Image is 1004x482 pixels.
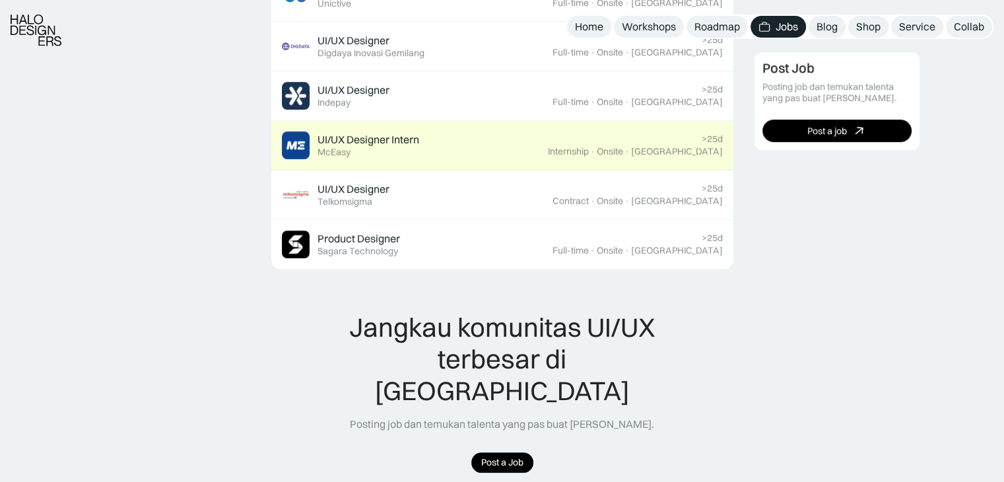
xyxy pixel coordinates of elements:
div: Digdaya Inovasi Gemilang [318,48,424,59]
a: Job ImageUI/UX DesignerDigdaya Inovasi Gemilang>25dFull-time·Onsite·[GEOGRAPHIC_DATA] [271,22,733,71]
a: Shop [848,16,888,38]
div: Posting job dan temukan talenta yang pas buat [PERSON_NAME]. [350,417,654,431]
div: Blog [817,20,838,34]
div: Full-time [552,96,589,108]
div: · [590,245,595,256]
a: Job ImageUI/UX DesignerTelkomsigma>25dContract·Onsite·[GEOGRAPHIC_DATA] [271,170,733,220]
div: Roadmap [694,20,740,34]
a: Job ImageUI/UX DesignerIndepay>25dFull-time·Onsite·[GEOGRAPHIC_DATA] [271,71,733,121]
div: >25d [702,34,723,46]
div: · [590,146,595,157]
div: UI/UX Designer [318,34,389,48]
a: Job ImageProduct DesignerSagara Technology>25dFull-time·Onsite·[GEOGRAPHIC_DATA] [271,220,733,269]
div: Posting job dan temukan talenta yang pas buat [PERSON_NAME]. [762,82,912,104]
div: Internship [548,146,589,157]
div: >25d [702,232,723,244]
img: Job Image [282,131,310,159]
div: Home [575,20,603,34]
div: Post Job [762,61,815,77]
div: · [590,96,595,108]
a: Home [567,16,611,38]
div: UI/UX Designer Intern [318,133,419,147]
div: [GEOGRAPHIC_DATA] [631,47,723,58]
div: Telkomsigma [318,196,372,207]
a: Blog [809,16,846,38]
div: Contract [552,195,589,207]
div: >25d [702,133,723,145]
a: Collab [946,16,992,38]
div: · [624,96,630,108]
div: · [624,146,630,157]
div: Sagara Technology [318,246,398,257]
img: Job Image [282,32,310,60]
div: McEasy [318,147,351,158]
div: UI/UX Designer [318,182,389,196]
div: · [624,245,630,256]
div: [GEOGRAPHIC_DATA] [631,195,723,207]
div: [GEOGRAPHIC_DATA] [631,96,723,108]
div: · [624,47,630,58]
div: Jangkau komunitas UI/UX terbesar di [GEOGRAPHIC_DATA] [322,312,683,407]
div: Full-time [552,245,589,256]
div: [GEOGRAPHIC_DATA] [631,245,723,256]
img: Job Image [282,181,310,209]
a: Job ImageUI/UX Designer InternMcEasy>25dInternship·Onsite·[GEOGRAPHIC_DATA] [271,121,733,170]
a: Jobs [751,16,806,38]
div: UI/UX Designer [318,83,389,97]
div: Onsite [597,47,623,58]
div: Post a job [807,125,847,137]
div: Workshops [622,20,676,34]
a: Roadmap [686,16,748,38]
div: Product Designer [318,232,400,246]
a: Workshops [614,16,684,38]
div: Post a Job [481,457,523,468]
div: Onsite [597,195,623,207]
div: · [624,195,630,207]
div: · [590,47,595,58]
div: Service [899,20,935,34]
div: · [590,195,595,207]
div: Shop [856,20,881,34]
div: Indepay [318,97,351,108]
div: >25d [702,84,723,95]
div: >25d [702,183,723,194]
div: Collab [954,20,984,34]
a: Post a Job [471,452,533,473]
div: Onsite [597,146,623,157]
div: Onsite [597,245,623,256]
div: Jobs [776,20,798,34]
div: Full-time [552,47,589,58]
a: Post a job [762,120,912,143]
div: [GEOGRAPHIC_DATA] [631,146,723,157]
div: Onsite [597,96,623,108]
img: Job Image [282,82,310,110]
img: Job Image [282,230,310,258]
a: Service [891,16,943,38]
